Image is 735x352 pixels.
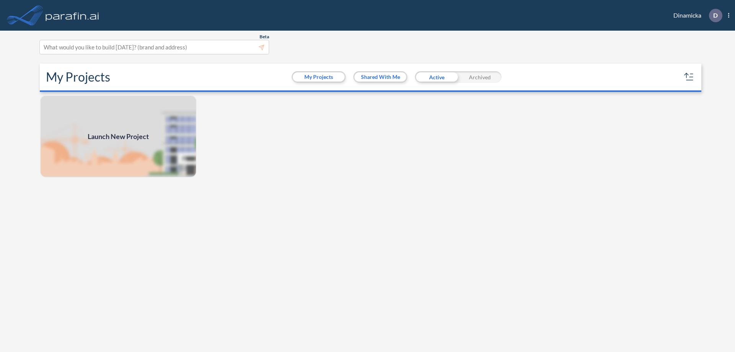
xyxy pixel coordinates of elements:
[458,71,501,83] div: Archived
[46,70,110,84] h2: My Projects
[713,12,718,19] p: D
[662,9,729,22] div: Dinamicka
[683,71,695,83] button: sort
[40,95,197,178] img: add
[44,8,101,23] img: logo
[260,34,269,40] span: Beta
[40,95,197,178] a: Launch New Project
[88,131,149,142] span: Launch New Project
[354,72,406,82] button: Shared With Me
[415,71,458,83] div: Active
[293,72,345,82] button: My Projects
